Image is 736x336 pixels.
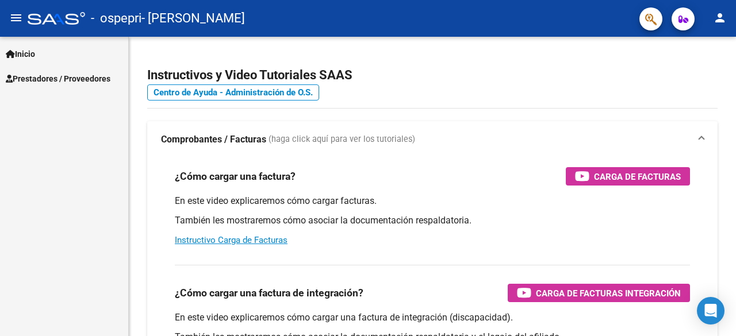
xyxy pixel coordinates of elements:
span: Carga de Facturas Integración [536,286,681,300]
div: Open Intercom Messenger [697,297,724,325]
span: - ospepri [91,6,141,31]
button: Carga de Facturas Integración [508,284,690,302]
mat-icon: person [713,11,727,25]
a: Instructivo Carga de Facturas [175,235,287,245]
h3: ¿Cómo cargar una factura de integración? [175,285,363,301]
span: Carga de Facturas [594,169,681,184]
p: También les mostraremos cómo asociar la documentación respaldatoria. [175,214,690,227]
span: - [PERSON_NAME] [141,6,245,31]
h2: Instructivos y Video Tutoriales SAAS [147,64,718,86]
button: Carga de Facturas [566,167,690,186]
p: En este video explicaremos cómo cargar una factura de integración (discapacidad). [175,311,690,324]
p: En este video explicaremos cómo cargar facturas. [175,195,690,207]
strong: Comprobantes / Facturas [161,133,266,146]
mat-expansion-panel-header: Comprobantes / Facturas (haga click aquí para ver los tutoriales) [147,121,718,158]
span: (haga click aquí para ver los tutoriales) [269,133,415,146]
span: Prestadores / Proveedores [6,72,110,85]
span: Inicio [6,48,35,60]
h3: ¿Cómo cargar una factura? [175,168,296,184]
a: Centro de Ayuda - Administración de O.S. [147,84,319,101]
mat-icon: menu [9,11,23,25]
